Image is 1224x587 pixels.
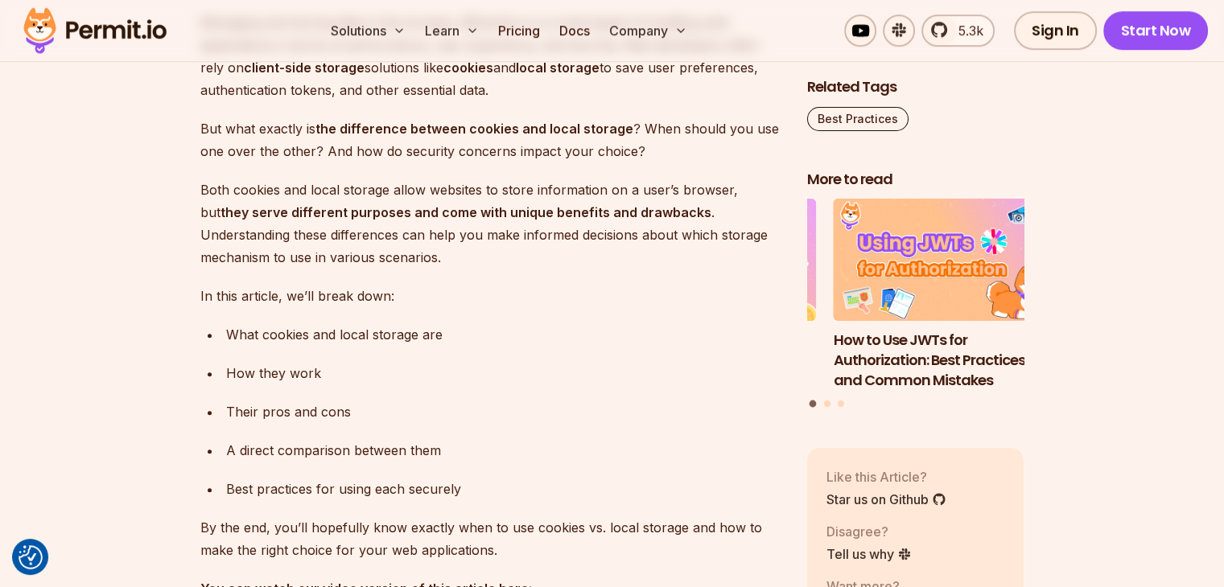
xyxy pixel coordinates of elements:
h2: More to read [807,170,1024,190]
strong: cookies [443,60,493,76]
li: 3 of 3 [599,199,816,391]
img: A Guide to Bearer Tokens: JWT vs. Opaque Tokens [599,199,816,322]
div: A direct comparison between them [226,439,781,462]
span: 5.3k [949,21,983,40]
a: Pricing [492,14,546,47]
button: Learn [418,14,485,47]
a: Start Now [1103,11,1209,50]
div: Posts [807,199,1024,410]
a: Best Practices [807,107,909,131]
a: Docs [553,14,596,47]
button: Go to slide 3 [838,400,844,407]
p: In this article, we’ll break down: [200,285,781,307]
button: Solutions [324,14,412,47]
p: Both cookies and local storage allow websites to store information on a user’s browser, but . Und... [200,179,781,269]
h3: How to Use JWTs for Authorization: Best Practices and Common Mistakes [834,330,1051,390]
h3: A Guide to Bearer Tokens: JWT vs. Opaque Tokens [599,330,816,371]
strong: client-side storage [244,60,365,76]
a: Star us on Github [826,490,946,509]
p: But what exactly is ? When should you use one over the other? And how do security concerns impact... [200,117,781,162]
div: Their pros and cons [226,400,781,423]
li: 1 of 3 [834,199,1051,391]
img: Revisit consent button [19,545,43,569]
strong: they serve different purposes and come with unique benefits and drawbacks [220,204,711,220]
p: By the end, you’ll hopefully know exactly when to use cookies vs. local storage and how to make t... [200,516,781,561]
a: 5.3k [921,14,995,47]
a: Sign In [1014,11,1097,50]
button: Go to slide 2 [824,400,830,407]
button: Go to slide 1 [810,400,817,408]
img: Permit logo [16,3,174,58]
button: Company [603,14,694,47]
p: Disagree? [826,522,912,541]
div: How they work [226,362,781,384]
div: What cookies and local storage are [226,323,781,346]
strong: local storage [516,60,600,76]
a: How to Use JWTs for Authorization: Best Practices and Common MistakesHow to Use JWTs for Authoriz... [834,199,1051,391]
div: Best practices for using each securely [226,478,781,500]
strong: the difference between cookies and local storage [315,121,633,137]
a: Tell us why [826,544,912,564]
h2: Related Tags [807,77,1024,97]
p: Like this Article? [826,467,946,486]
img: How to Use JWTs for Authorization: Best Practices and Common Mistakes [834,199,1051,322]
button: Consent Preferences [19,545,43,569]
